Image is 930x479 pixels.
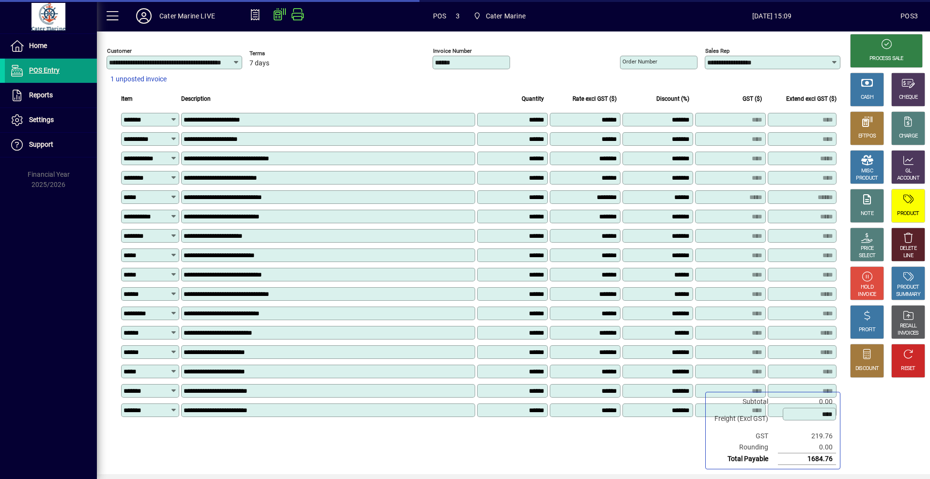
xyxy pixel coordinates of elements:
span: Extend excl GST ($) [786,93,837,104]
td: Rounding [710,442,778,453]
span: POS [433,8,447,24]
div: PROCESS SALE [869,55,903,62]
div: RECALL [900,323,917,330]
div: DELETE [900,245,916,252]
span: Item [121,93,133,104]
span: Cater Marine [486,8,526,24]
div: PRODUCT [897,284,919,291]
span: 1 unposted invoice [110,74,167,84]
button: 1 unposted invoice [107,71,170,88]
mat-label: Order number [622,58,657,65]
div: CHARGE [899,133,918,140]
span: 3 [456,8,460,24]
div: MISC [861,168,873,175]
div: CHEQUE [899,94,917,101]
div: RESET [901,365,915,372]
div: PRICE [861,245,874,252]
td: Total Payable [710,453,778,465]
span: Rate excl GST ($) [573,93,617,104]
a: Home [5,34,97,58]
a: Support [5,133,97,157]
span: Support [29,140,53,148]
div: Cater Marine LIVE [159,8,215,24]
td: Subtotal [710,396,778,407]
td: 1684.76 [778,453,836,465]
div: PRODUCT [897,210,919,217]
td: GST [710,431,778,442]
td: Freight (Excl GST) [710,407,778,431]
span: Discount (%) [656,93,689,104]
span: Terms [249,50,308,57]
div: EFTPOS [858,133,876,140]
span: Settings [29,116,54,124]
div: ACCOUNT [897,175,919,182]
div: INVOICE [858,291,876,298]
a: Settings [5,108,97,132]
span: POS Entry [29,66,60,74]
span: Reports [29,91,53,99]
span: Home [29,42,47,49]
div: PRODUCT [856,175,878,182]
td: 0.00 [778,396,836,407]
mat-label: Customer [107,47,132,54]
td: 219.76 [778,431,836,442]
span: GST ($) [743,93,762,104]
span: Quantity [522,93,544,104]
td: 0.00 [778,442,836,453]
span: [DATE] 15:09 [643,8,900,24]
div: POS3 [900,8,918,24]
span: Description [181,93,211,104]
div: NOTE [861,210,873,217]
mat-label: Invoice number [433,47,472,54]
div: CASH [861,94,873,101]
div: SELECT [859,252,876,260]
div: INVOICES [898,330,918,337]
span: Cater Marine [469,7,529,25]
div: SUMMARY [896,291,920,298]
span: 7 days [249,60,269,67]
div: HOLD [861,284,873,291]
mat-label: Sales rep [705,47,729,54]
div: GL [905,168,912,175]
div: DISCOUNT [855,365,879,372]
button: Profile [128,7,159,25]
div: LINE [903,252,913,260]
a: Reports [5,83,97,108]
div: PROFIT [859,326,875,334]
